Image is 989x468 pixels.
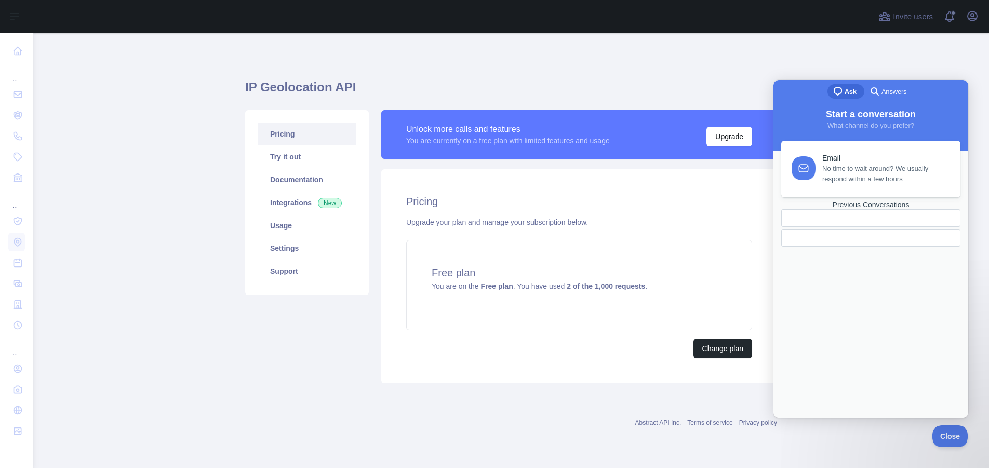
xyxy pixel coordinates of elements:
[693,339,752,358] button: Change plan
[706,127,752,146] button: Upgrade
[8,62,25,83] div: ...
[406,136,610,146] div: You are currently on a free plan with limited features and usage
[893,11,933,23] span: Invite users
[258,191,356,214] a: Integrations New
[635,419,681,426] a: Abstract API Inc.
[773,80,968,418] iframe: Help Scout Beacon - Live Chat, Contact Form, and Knowledge Base
[480,282,513,290] strong: Free plan
[258,237,356,260] a: Settings
[876,8,935,25] button: Invite users
[687,419,732,426] a: Terms of service
[318,198,342,208] span: New
[8,337,25,357] div: ...
[258,214,356,237] a: Usage
[739,419,777,426] a: Privacy policy
[258,260,356,283] a: Support
[8,189,25,210] div: ...
[432,282,647,290] span: You are on the . You have used .
[932,425,968,447] iframe: Help Scout Beacon - Close
[567,282,645,290] strong: 2 of the 1,000 requests
[245,79,777,104] h1: IP Geolocation API
[406,217,752,228] div: Upgrade your plan and manage your subscription below.
[432,265,727,280] h4: Free plan
[406,123,610,136] div: Unlock more calls and features
[258,168,356,191] a: Documentation
[258,123,356,145] a: Pricing
[406,194,752,209] h2: Pricing
[258,145,356,168] a: Try it out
